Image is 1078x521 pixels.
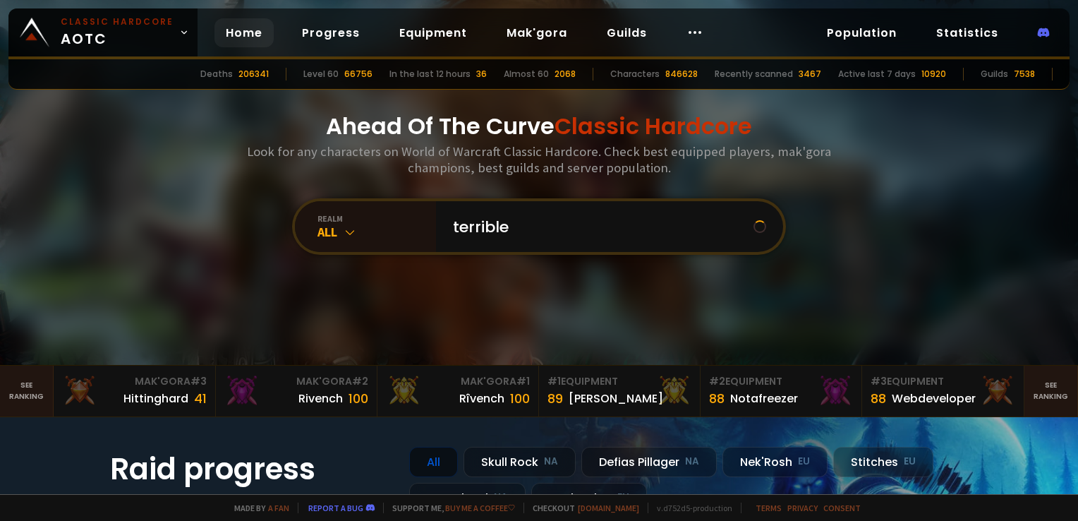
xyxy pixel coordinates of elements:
span: # 2 [709,374,725,388]
a: #1Equipment89[PERSON_NAME] [539,366,701,417]
div: 100 [349,389,368,408]
div: Defias Pillager [581,447,717,477]
span: # 1 [547,374,561,388]
span: Made by [226,503,289,513]
span: # 3 [190,374,207,388]
h3: Look for any characters on World of Warcraft Classic Hardcore. Check best equipped players, mak'g... [241,143,837,176]
a: [DOMAIN_NAME] [578,503,639,513]
a: Seeranking [1024,366,1078,417]
div: 36 [476,68,487,80]
a: a fan [268,503,289,513]
div: 41 [194,389,207,408]
span: AOTC [61,16,174,49]
div: 7538 [1014,68,1035,80]
div: Rivench [298,390,343,407]
div: Hittinghard [123,390,188,407]
div: 3467 [799,68,821,80]
div: Rîvench [459,390,504,407]
a: Buy me a coffee [445,503,515,513]
a: Privacy [787,503,818,513]
a: Mak'Gora#2Rivench100 [216,366,377,417]
div: Deaths [200,68,233,80]
div: Equipment [871,374,1015,389]
a: Classic HardcoreAOTC [8,8,198,56]
a: Statistics [925,18,1010,47]
small: NA [685,455,699,469]
div: Recently scanned [715,68,793,80]
span: Classic Hardcore [555,110,752,142]
div: Equipment [709,374,853,389]
div: Webdeveloper [892,390,976,407]
div: Mak'Gora [224,374,368,389]
div: All [409,447,458,477]
h1: Ahead Of The Curve [326,109,752,143]
div: Doomhowl [409,483,526,513]
div: Notafreezer [730,390,798,407]
div: Mak'Gora [62,374,206,389]
a: Consent [823,503,861,513]
span: # 3 [871,374,887,388]
div: Almost 60 [504,68,549,80]
a: Mak'gora [495,18,579,47]
a: Guilds [595,18,658,47]
div: 2068 [555,68,576,80]
div: 846628 [665,68,698,80]
div: All [317,224,436,240]
span: # 1 [516,374,530,388]
span: Support me, [383,503,515,513]
span: Checkout [523,503,639,513]
div: Guilds [981,68,1008,80]
a: Home [214,18,274,47]
small: Classic Hardcore [61,16,174,28]
input: Search a character... [444,201,753,252]
small: NA [494,491,508,505]
span: # 2 [352,374,368,388]
div: Equipment [547,374,691,389]
div: Characters [610,68,660,80]
div: Soulseeker [531,483,647,513]
div: Mak'Gora [386,374,530,389]
a: Population [816,18,908,47]
h1: Raid progress [110,447,392,491]
div: Nek'Rosh [722,447,828,477]
a: #2Equipment88Notafreezer [701,366,862,417]
div: Level 60 [303,68,339,80]
div: 10920 [921,68,946,80]
div: Stitches [833,447,933,477]
small: EU [904,455,916,469]
div: Skull Rock [464,447,576,477]
span: v. d752d5 - production [648,503,732,513]
div: Active last 7 days [838,68,916,80]
a: Equipment [388,18,478,47]
div: In the last 12 hours [389,68,471,80]
div: 88 [871,389,886,408]
small: NA [544,455,558,469]
div: 206341 [238,68,269,80]
div: 88 [709,389,725,408]
a: Report a bug [308,503,363,513]
a: Progress [291,18,371,47]
a: Mak'Gora#1Rîvench100 [377,366,539,417]
small: EU [617,491,629,505]
div: [PERSON_NAME] [569,390,663,407]
a: #3Equipment88Webdeveloper [862,366,1024,417]
a: Mak'Gora#3Hittinghard41 [54,366,215,417]
div: 89 [547,389,563,408]
div: 100 [510,389,530,408]
div: 66756 [344,68,373,80]
a: Terms [756,503,782,513]
div: realm [317,213,436,224]
small: EU [798,455,810,469]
